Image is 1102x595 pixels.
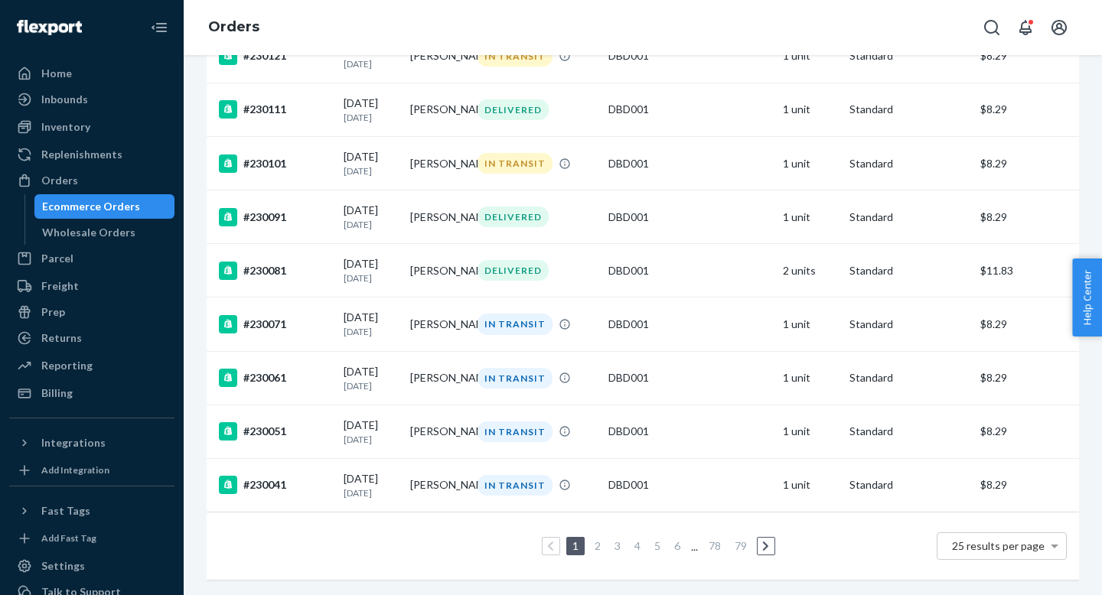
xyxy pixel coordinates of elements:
[777,190,843,244] td: 1 unit
[219,262,331,280] div: #230081
[9,461,174,480] a: Add Integration
[344,164,398,177] p: [DATE]
[219,369,331,387] div: #230061
[974,244,1079,297] td: $11.83
[478,368,553,389] div: IN TRANSIT
[9,381,174,405] a: Billing
[9,353,174,378] a: Reporting
[608,210,771,225] div: DBD001
[9,554,174,578] a: Settings
[42,225,135,240] div: Wholesale Orders
[974,137,1079,190] td: $8.29
[974,405,1079,458] td: $8.29
[849,424,968,439] p: Standard
[478,99,549,120] div: DELIVERED
[9,431,174,455] button: Integrations
[974,351,1079,405] td: $8.29
[41,503,90,519] div: Fast Tags
[608,48,771,63] div: DBD001
[219,476,331,494] div: #230041
[608,317,771,332] div: DBD001
[404,83,471,136] td: [PERSON_NAME]
[569,539,582,552] a: Page 1 is your current page
[849,156,968,171] p: Standard
[344,96,398,124] div: [DATE]
[41,463,109,476] div: Add Integration
[41,385,73,401] div: Billing
[404,458,471,512] td: [PERSON_NAME]
[976,12,1007,43] button: Open Search Box
[219,422,331,441] div: #230051
[344,218,398,231] p: [DATE]
[344,310,398,338] div: [DATE]
[777,137,843,190] td: 1 unit
[478,260,549,281] div: DELIVERED
[219,208,331,226] div: #230091
[608,477,771,493] div: DBD001
[631,539,644,552] a: Page 4
[41,147,122,162] div: Replenishments
[9,274,174,298] a: Freight
[9,499,174,523] button: Fast Tags
[9,300,174,324] a: Prep
[777,29,843,83] td: 1 unit
[608,102,771,117] div: DBD001
[478,206,549,227] div: DELIVERED
[41,278,79,294] div: Freight
[974,458,1079,512] td: $8.29
[777,351,843,405] td: 1 unit
[219,100,331,119] div: #230111
[144,12,174,43] button: Close Navigation
[651,539,663,552] a: Page 5
[41,66,72,81] div: Home
[41,173,78,188] div: Orders
[849,317,968,332] p: Standard
[344,486,398,499] p: [DATE]
[219,47,331,65] div: #230121
[41,92,88,107] div: Inbounds
[849,370,968,385] p: Standard
[41,435,106,450] div: Integrations
[690,537,699,555] li: ...
[9,142,174,167] a: Replenishments
[608,263,771,278] div: DBD001
[344,256,398,284] div: [DATE]
[344,379,398,392] p: [DATE]
[732,539,750,552] a: Page 79
[344,364,398,392] div: [DATE]
[9,87,174,112] a: Inbounds
[777,244,843,297] td: 2 units
[849,48,968,63] p: Standard
[777,405,843,458] td: 1 unit
[344,325,398,338] p: [DATE]
[974,297,1079,351] td: $8.29
[208,18,259,35] a: Orders
[9,115,174,139] a: Inventory
[849,210,968,225] p: Standard
[41,558,85,574] div: Settings
[344,418,398,446] div: [DATE]
[777,297,843,351] td: 1 unit
[849,102,968,117] p: Standard
[41,304,65,320] div: Prep
[478,153,553,174] div: IN TRANSIT
[41,358,93,373] div: Reporting
[608,424,771,439] div: DBD001
[219,315,331,333] div: #230071
[1072,258,1102,337] button: Help Center
[344,42,398,70] div: [DATE]
[344,433,398,446] p: [DATE]
[17,20,82,35] img: Flexport logo
[404,351,471,405] td: [PERSON_NAME]
[592,539,604,552] a: Page 2
[9,529,174,548] a: Add Fast Tag
[974,29,1079,83] td: $8.29
[9,168,174,193] a: Orders
[41,532,96,545] div: Add Fast Tag
[404,244,471,297] td: [PERSON_NAME]
[608,370,771,385] div: DBD001
[404,405,471,458] td: [PERSON_NAME]
[404,297,471,351] td: [PERSON_NAME]
[196,5,272,50] ol: breadcrumbs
